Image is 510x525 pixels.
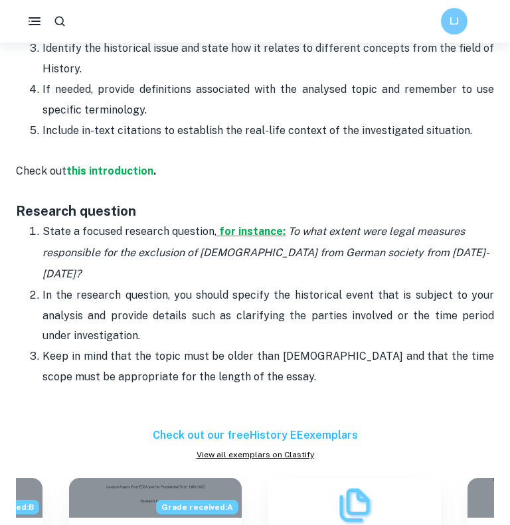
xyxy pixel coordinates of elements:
[216,225,286,238] a: for instance:
[42,80,494,120] p: If needed, provide definitions associated with the analysed topic and remember to use specific te...
[42,285,494,346] p: In the research question, you should specify the historical event that is subject to your analysi...
[42,225,489,280] i: To what extent were legal measures responsible for the exclusion of [DEMOGRAPHIC_DATA] from Germa...
[153,165,156,177] strong: .
[335,485,375,525] img: Exemplars
[447,14,462,29] h6: LJ
[16,427,494,443] h6: Check out our free History EE exemplars
[42,221,494,285] li: State a focused research question,
[16,449,494,461] a: View all exemplars on Clastify
[16,161,494,181] p: Check out
[441,8,467,35] button: LJ
[42,38,494,79] p: Identify the historical issue and state how it relates to different concepts from the field of Hi...
[42,346,494,387] p: Keep in mind that the topic must be older than [DEMOGRAPHIC_DATA] and that the time scope must be...
[219,225,286,238] strong: for instance:
[16,181,494,221] h3: Research question
[156,500,238,514] span: Grade received: A
[66,165,153,177] a: this introduction
[42,121,494,141] p: Include in-text citations to establish the real-life context of the investigated situation.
